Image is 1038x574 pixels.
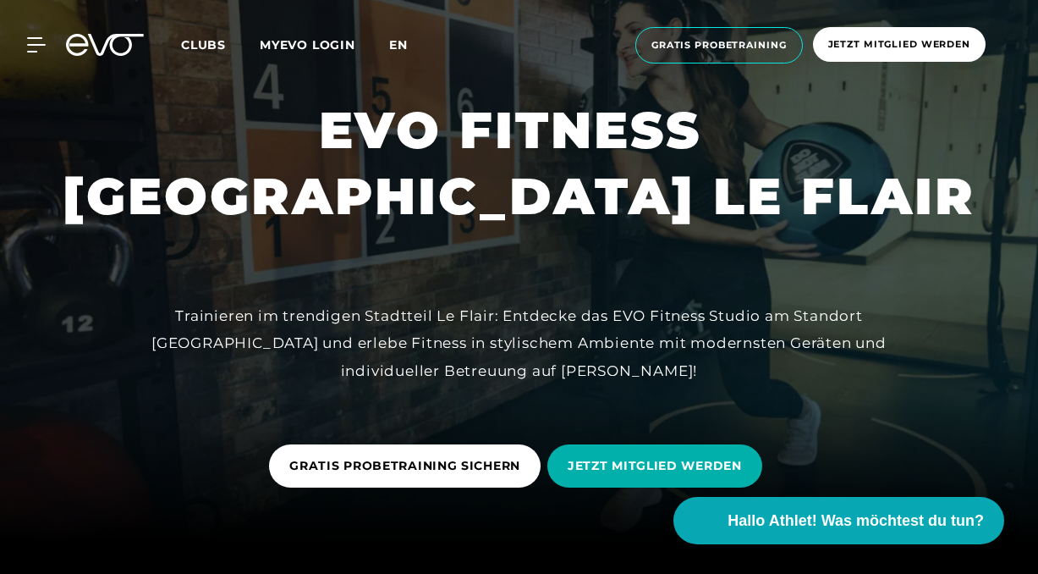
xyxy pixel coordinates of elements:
[63,97,975,229] h1: EVO FITNESS [GEOGRAPHIC_DATA] LE FLAIR
[269,432,547,500] a: GRATIS PROBETRAINING SICHERN
[728,510,984,533] span: Hallo Athlet! Was möchtest du tun?
[673,497,1004,544] button: Hallo Athlet! Was möchtest du tun?
[260,37,355,52] a: MYEVO LOGIN
[289,457,520,475] span: GRATIS PROBETRAINING SICHERN
[630,27,808,63] a: Gratis Probetraining
[828,37,970,52] span: Jetzt Mitglied werden
[389,36,428,55] a: en
[181,36,260,52] a: Clubs
[139,302,900,384] div: Trainieren im trendigen Stadtteil Le Flair: Entdecke das EVO Fitness Studio am Standort [GEOGRAPH...
[181,37,226,52] span: Clubs
[547,432,769,500] a: JETZT MITGLIED WERDEN
[389,37,408,52] span: en
[568,457,742,475] span: JETZT MITGLIED WERDEN
[808,27,991,63] a: Jetzt Mitglied werden
[651,38,787,52] span: Gratis Probetraining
